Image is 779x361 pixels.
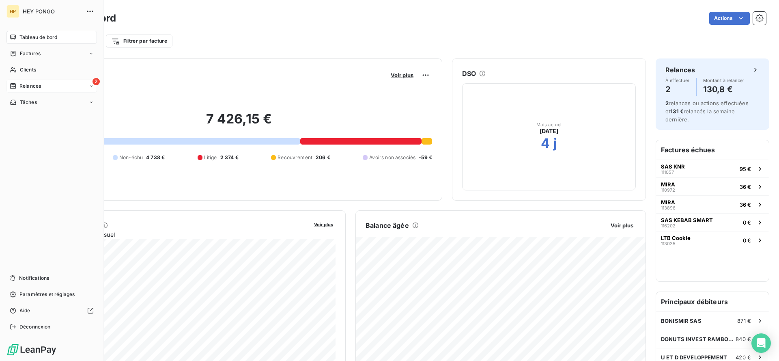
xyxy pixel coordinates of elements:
[709,12,750,25] button: Actions
[106,35,172,48] button: Filtrer par facture
[661,170,674,175] span: 111057
[608,222,636,229] button: Voir plus
[6,343,57,356] img: Logo LeanPay
[20,50,41,57] span: Factures
[388,71,416,79] button: Voir plus
[366,220,409,230] h6: Balance âgée
[661,163,685,170] span: SAS KNR
[703,83,745,96] h4: 130,8 €
[736,354,751,361] span: 420 €
[19,323,51,331] span: Déconnexion
[665,78,690,83] span: À effectuer
[661,336,736,342] span: DONUTS INVEST RAMBOUILLET
[6,304,97,317] a: Aide
[656,292,769,311] h6: Principaux débiteurs
[93,78,100,85] span: 2
[736,336,751,342] span: 840 €
[656,231,769,249] button: LTB Cookie1130350 €
[20,99,37,106] span: Tâches
[20,66,36,73] span: Clients
[661,199,675,205] span: MIRA
[740,184,751,190] span: 36 €
[665,65,695,75] h6: Relances
[19,275,49,282] span: Notifications
[536,122,562,127] span: Mois actuel
[656,213,769,231] button: SAS KEBAB SMART1162020 €
[656,140,769,160] h6: Factures échues
[23,8,81,15] span: HEY PONGO
[670,108,684,115] span: 131 €
[661,223,676,228] span: 116202
[703,78,745,83] span: Montant à relancer
[19,291,75,298] span: Paramètres et réglages
[656,195,769,213] button: MIRA11389636 €
[46,111,432,135] h2: 7 426,15 €
[316,154,330,161] span: 206 €
[661,241,676,246] span: 113035
[661,235,691,241] span: LTB Cookie
[665,100,749,123] span: relances ou actions effectuées et relancés la semaine dernière.
[19,82,41,90] span: Relances
[119,154,143,161] span: Non-échu
[737,318,751,324] span: 871 €
[540,127,559,135] span: [DATE]
[220,154,239,161] span: 2 374 €
[661,318,702,324] span: BONISMIR SAS
[656,160,769,177] button: SAS KNR11105795 €
[740,166,751,172] span: 95 €
[611,222,633,229] span: Voir plus
[46,230,308,239] span: Chiffre d'affaires mensuel
[19,34,57,41] span: Tableau de bord
[204,154,217,161] span: Litige
[661,188,675,192] span: 110972
[743,237,751,244] span: 0 €
[661,205,676,210] span: 113896
[391,72,413,78] span: Voir plus
[314,222,333,227] span: Voir plus
[661,354,727,361] span: U ET D DEVELOPPEMENT
[6,5,19,18] div: HP
[312,220,336,228] button: Voir plus
[541,135,550,151] h2: 4
[462,69,476,78] h6: DSO
[656,177,769,195] button: MIRA11097236 €
[146,154,165,161] span: 4 738 €
[751,333,771,353] div: Open Intercom Messenger
[661,181,675,188] span: MIRA
[665,100,669,106] span: 2
[665,83,690,96] h4: 2
[19,307,30,314] span: Aide
[661,217,713,223] span: SAS KEBAB SMART
[553,135,557,151] h2: j
[369,154,415,161] span: Avoirs non associés
[743,219,751,226] span: 0 €
[740,201,751,208] span: 36 €
[419,154,432,161] span: -59 €
[278,154,312,161] span: Recouvrement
